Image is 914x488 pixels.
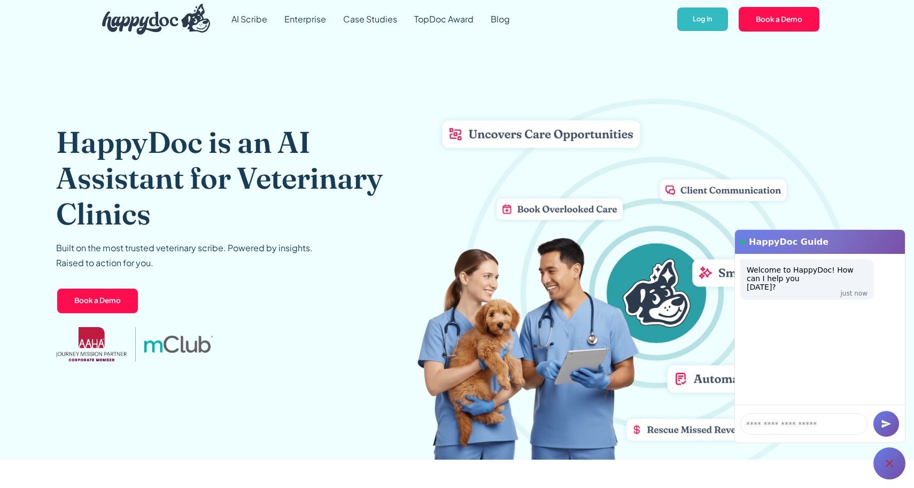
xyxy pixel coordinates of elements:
a: Book a Demo [56,288,139,314]
a: Log In [676,6,729,33]
img: AAHA Advantage logo [56,327,127,361]
img: HappyDoc Logo: A happy dog with his ear up, listening. [102,4,210,35]
img: mclub logo [144,336,213,353]
h1: HappyDoc is an AI Assistant for Veterinary Clinics [56,124,417,232]
a: home [94,1,210,37]
a: Book a Demo [738,6,820,33]
p: Built on the most trusted veterinary scribe. Powered by insights. Raised to action for you. [56,241,313,270]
